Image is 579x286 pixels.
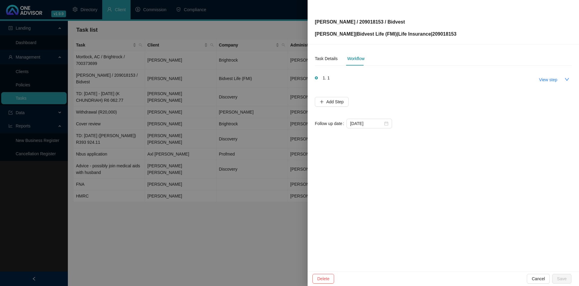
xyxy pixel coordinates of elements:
span: Add Step [326,98,344,105]
div: Workflow [347,55,364,62]
label: Follow up date [315,119,346,128]
button: Save [552,274,571,284]
span: Delete [317,275,329,282]
span: Cancel [532,275,545,282]
p: [PERSON_NAME] | | | 209018153 [315,31,457,38]
span: View step [539,76,557,83]
button: View step [534,75,562,85]
p: [PERSON_NAME] / 209018153 / Bidvest [315,18,457,26]
span: Life Insurance [398,31,431,37]
button: Delete [312,274,334,284]
span: Bidvest Life (FMI) [357,31,397,37]
span: plus [320,100,324,104]
span: 1. 1 [323,75,330,81]
input: Select date [350,120,383,127]
button: Add Step [315,97,349,107]
button: Cancel [527,274,550,284]
span: down [565,77,569,82]
div: Task Details [315,55,337,62]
